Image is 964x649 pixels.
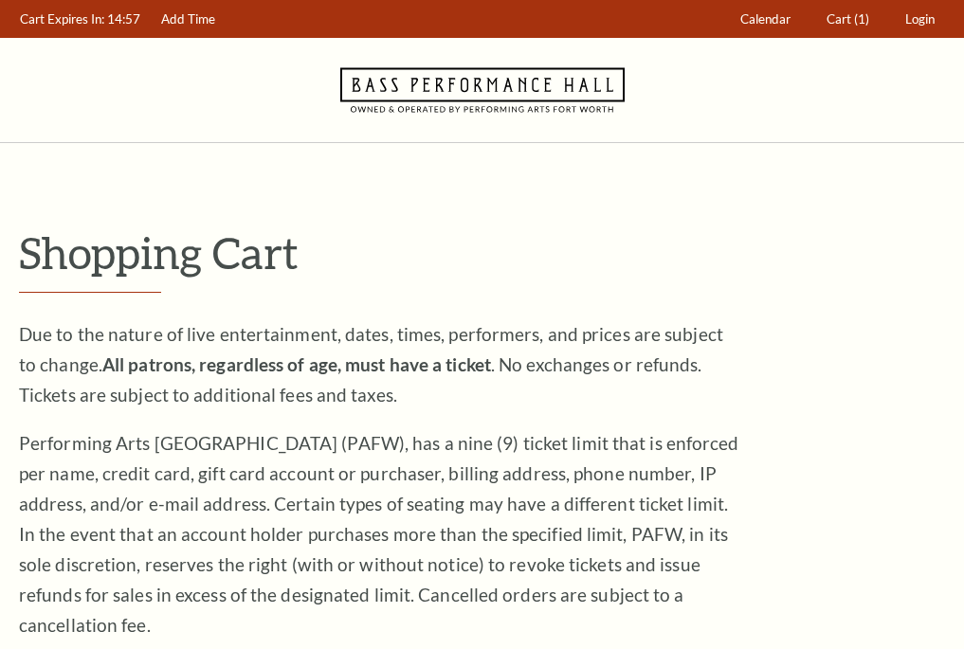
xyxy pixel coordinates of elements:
[732,1,800,38] a: Calendar
[19,323,723,406] span: Due to the nature of live entertainment, dates, times, performers, and prices are subject to chan...
[20,11,104,27] span: Cart Expires In:
[153,1,225,38] a: Add Time
[107,11,140,27] span: 14:57
[19,428,739,640] p: Performing Arts [GEOGRAPHIC_DATA] (PAFW), has a nine (9) ticket limit that is enforced per name, ...
[897,1,944,38] a: Login
[854,11,869,27] span: (1)
[19,228,945,277] p: Shopping Cart
[818,1,879,38] a: Cart (1)
[905,11,935,27] span: Login
[740,11,791,27] span: Calendar
[827,11,851,27] span: Cart
[102,353,491,375] strong: All patrons, regardless of age, must have a ticket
